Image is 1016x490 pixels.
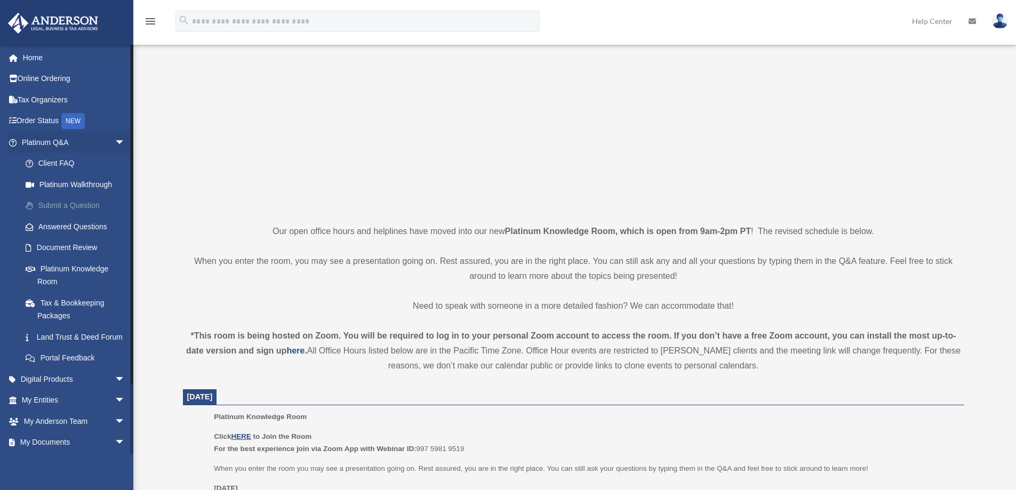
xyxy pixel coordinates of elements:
a: Land Trust & Deed Forum [15,326,141,348]
b: Click [214,432,253,440]
a: Online Learningarrow_drop_down [7,453,141,474]
strong: Platinum Knowledge Room, which is open from 9am-2pm PT [505,227,751,236]
a: Document Review [15,237,141,259]
a: Online Ordering [7,68,141,90]
span: arrow_drop_down [115,411,136,432]
a: My Documentsarrow_drop_down [7,432,141,453]
a: Portal Feedback [15,348,141,369]
strong: *This room is being hosted on Zoom. You will be required to log in to your personal Zoom account ... [186,331,956,355]
span: arrow_drop_down [115,368,136,390]
a: Platinum Walkthrough [15,174,141,195]
a: Submit a Question [15,195,141,216]
span: arrow_drop_down [115,453,136,475]
a: Answered Questions [15,216,141,237]
a: HERE [231,432,251,440]
span: arrow_drop_down [115,132,136,154]
a: Tax & Bookkeeping Packages [15,292,141,326]
iframe: 231110_Toby_KnowledgeRoom [413,24,733,204]
p: Need to speak with someone in a more detailed fashion? We can accommodate that! [183,299,964,314]
span: [DATE] [187,392,213,401]
span: arrow_drop_down [115,432,136,454]
a: Digital Productsarrow_drop_down [7,368,141,390]
b: For the best experience join via Zoom App with Webinar ID: [214,445,416,453]
p: Our open office hours and helplines have moved into our new ! The revised schedule is below. [183,224,964,239]
i: menu [144,15,157,28]
a: Platinum Knowledge Room [15,258,136,292]
a: Tax Organizers [7,89,141,110]
b: to Join the Room [253,432,312,440]
img: User Pic [992,13,1008,29]
strong: . [305,346,307,355]
div: All Office Hours listed below are in the Pacific Time Zone. Office Hour events are restricted to ... [183,328,964,373]
span: arrow_drop_down [115,390,136,412]
p: 997 5981 9519 [214,430,956,455]
a: here [286,346,305,355]
p: When you enter the room you may see a presentation going on. Rest assured, you are in the right p... [214,462,956,475]
p: When you enter the room, you may see a presentation going on. Rest assured, you are in the right ... [183,254,964,284]
span: Platinum Knowledge Room [214,413,307,421]
a: Home [7,47,141,68]
img: Anderson Advisors Platinum Portal [5,13,101,34]
div: NEW [61,113,85,129]
a: Platinum Q&Aarrow_drop_down [7,132,141,153]
a: Order StatusNEW [7,110,141,132]
a: Client FAQ [15,153,141,174]
a: menu [144,19,157,28]
a: My Anderson Teamarrow_drop_down [7,411,141,432]
i: search [178,14,190,26]
a: My Entitiesarrow_drop_down [7,390,141,411]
